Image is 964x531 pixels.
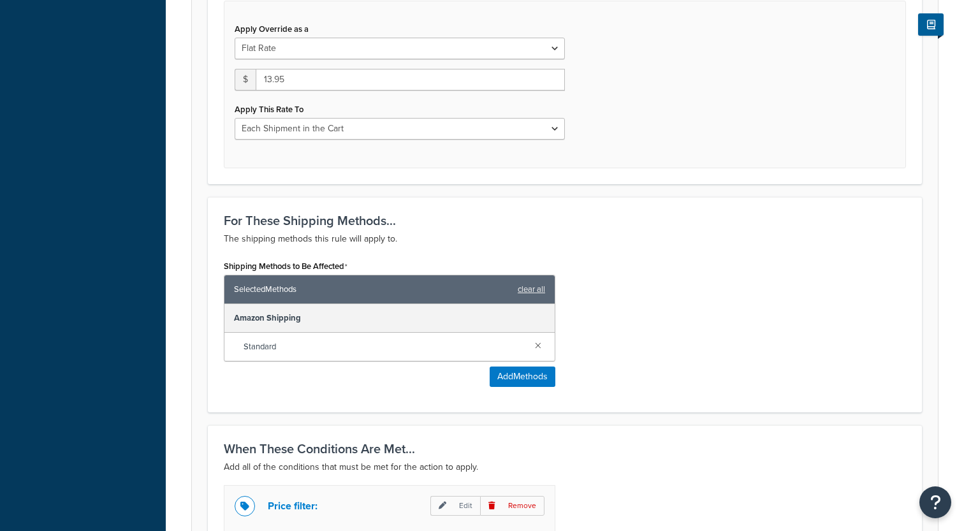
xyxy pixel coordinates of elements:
button: Open Resource Center [919,486,951,518]
h3: For These Shipping Methods... [224,214,906,228]
span: Selected Methods [234,280,511,298]
p: The shipping methods this rule will apply to. [224,231,906,247]
a: clear all [518,280,545,298]
button: Show Help Docs [918,13,944,36]
label: Shipping Methods to Be Affected [224,261,347,272]
label: Apply This Rate To [235,105,303,114]
p: Remove [480,496,544,516]
h3: When These Conditions Are Met... [224,442,906,456]
span: $ [235,69,256,91]
label: Apply Override as a [235,24,309,34]
span: Standard [244,338,525,356]
p: Add all of the conditions that must be met for the action to apply. [224,460,906,475]
p: Edit [430,496,480,516]
p: Price filter: [268,497,318,515]
div: Amazon Shipping [224,304,555,333]
button: AddMethods [490,367,555,387]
